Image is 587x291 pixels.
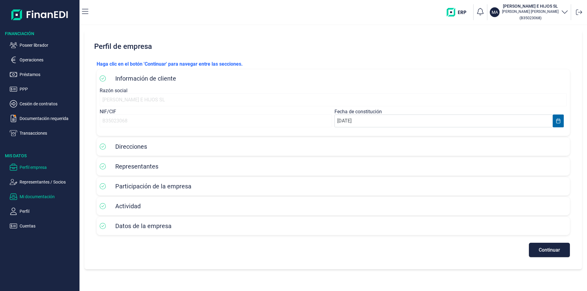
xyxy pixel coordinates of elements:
small: Copiar cif [519,16,541,20]
span: Direcciones [115,143,147,150]
button: Mi documentación [10,193,77,200]
p: PPP [20,85,77,93]
button: Préstamos [10,71,77,78]
p: Operaciones [20,56,77,64]
button: Operaciones [10,56,77,64]
button: Choose Date [553,115,564,127]
button: Poseer librador [10,42,77,49]
span: Datos de la empresa [115,222,172,230]
span: Participación de la empresa [115,183,191,190]
p: Perfil [20,208,77,215]
span: Continuar [539,248,560,252]
label: Fecha de constitución [334,109,382,115]
p: Representantes / Socios [20,178,77,186]
button: Transacciones [10,129,77,137]
p: [PERSON_NAME] [PERSON_NAME] [502,9,559,14]
label: NIF/CIF [100,109,116,115]
button: Perfil empresa [10,164,77,171]
h3: [PERSON_NAME] E HIJOS SL [502,3,559,9]
h2: Perfil de empresa [92,37,575,56]
span: Información de cliente [115,75,176,82]
p: Cuentas [20,222,77,230]
button: Cuentas [10,222,77,230]
button: Perfil [10,208,77,215]
p: Perfil empresa [20,164,77,171]
p: MA [492,9,498,15]
p: Cesión de contratos [20,100,77,107]
button: PPP [10,85,77,93]
p: Poseer librador [20,42,77,49]
img: erp [447,8,471,16]
span: Actividad [115,202,141,210]
p: Documentación requerida [20,115,77,122]
span: Representantes [115,163,158,170]
button: Continuar [529,243,570,257]
p: Mi documentación [20,193,77,200]
label: Razón social [100,88,127,93]
p: Haga clic en el botón 'Continuar' para navegar entre las secciones. [97,60,570,68]
button: MA[PERSON_NAME] E HIJOS SL[PERSON_NAME] [PERSON_NAME](B35023068) [490,3,568,21]
img: Logo de aplicación [11,5,68,24]
button: Representantes / Socios [10,178,77,186]
p: Transacciones [20,129,77,137]
button: Documentación requerida [10,115,77,122]
button: Cesión de contratos [10,100,77,107]
p: Préstamos [20,71,77,78]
